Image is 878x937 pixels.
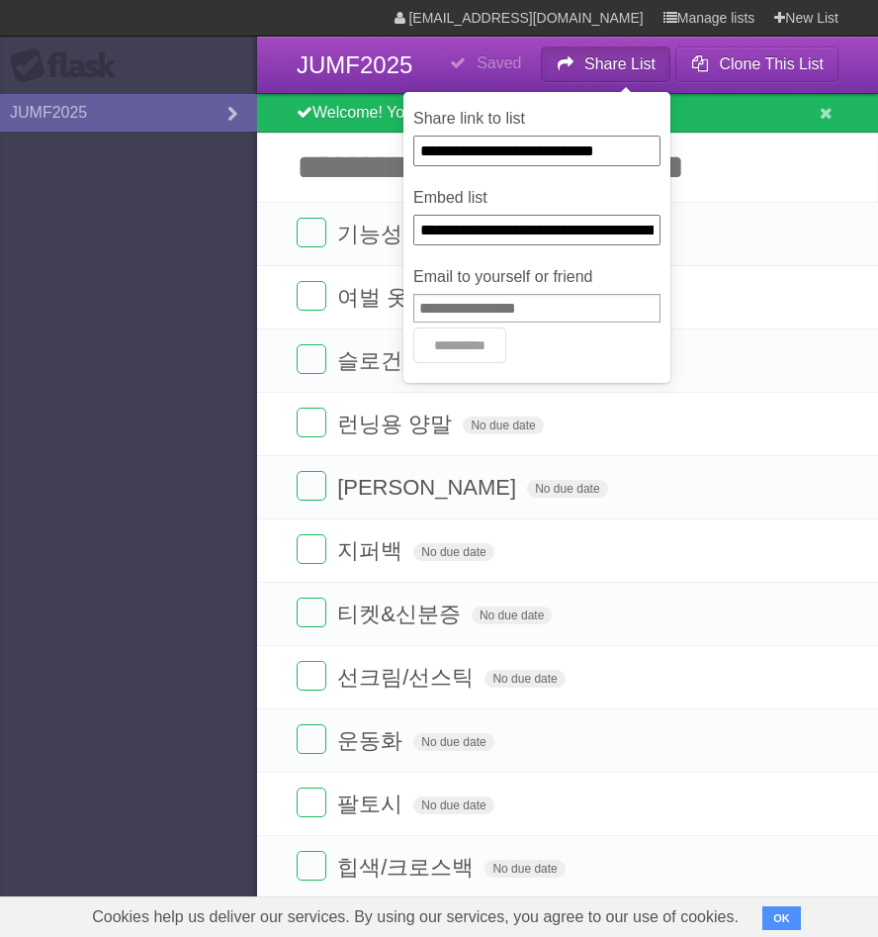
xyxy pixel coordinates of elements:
label: Done [297,344,326,374]
label: Done [297,598,326,627]
span: Cookies help us deliver our services. By using our services, you agree to our use of cookies. [72,897,758,937]
button: Share List [541,47,671,82]
span: No due date [484,860,565,878]
label: Share link to list [413,107,660,131]
span: 선크림/선스틱 [337,665,479,690]
label: Done [297,281,326,311]
span: 운동화 [337,728,407,753]
span: 기능성 의류 [337,222,457,246]
label: Done [297,788,326,817]
label: Done [297,218,326,247]
span: 런닝용 양말 [337,412,457,436]
span: 티켓&신분증 [337,602,466,626]
button: Clone This List [675,47,838,82]
label: Done [297,661,326,691]
span: 여벌 옷 [337,285,413,310]
span: No due date [472,607,552,624]
label: Done [297,534,326,564]
span: 지퍼백 [337,538,407,563]
span: 힙색/크로스백 [337,855,479,880]
span: No due date [484,670,565,688]
b: Saved [477,54,521,71]
b: Share List [584,55,656,72]
label: Done [297,471,326,501]
span: No due date [527,480,607,498]
label: Email to yourself or friend [413,265,660,289]
label: Done [297,851,326,881]
b: Clone This List [719,55,824,72]
span: 팔토시 [337,792,407,816]
button: OK [762,906,801,930]
label: Done [297,724,326,754]
span: [PERSON_NAME] [337,475,521,500]
span: No due date [413,733,493,751]
span: No due date [463,417,543,434]
span: No due date [413,796,493,814]
div: Flask [10,48,129,84]
span: No due date [413,543,493,561]
label: Done [297,408,326,437]
div: Welcome! You have signed up successfully. [257,94,878,133]
label: Embed list [413,186,660,210]
span: 슬로건 (선택) [337,348,472,373]
span: JUMF2025 [297,51,412,78]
